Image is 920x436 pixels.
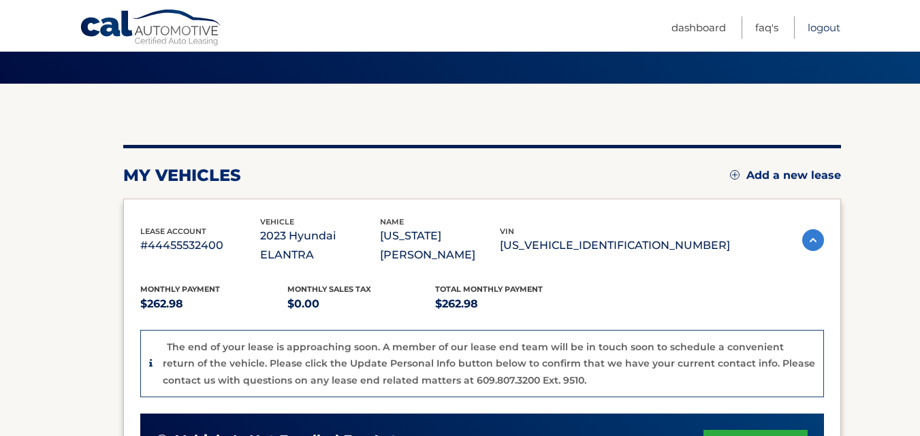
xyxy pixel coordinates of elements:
[140,236,260,255] p: #44455532400
[500,227,514,236] span: vin
[163,341,815,386] p: The end of your lease is approaching soon. A member of our lease end team will be in touch soon t...
[260,217,294,227] span: vehicle
[80,9,223,48] a: Cal Automotive
[287,295,435,314] p: $0.00
[500,236,730,255] p: [US_VEHICLE_IDENTIFICATION_NUMBER]
[140,227,206,236] span: lease account
[380,217,404,227] span: name
[435,295,583,314] p: $262.98
[140,295,288,314] p: $262.98
[755,16,778,39] a: FAQ's
[123,165,241,186] h2: my vehicles
[730,170,740,180] img: add.svg
[435,284,543,294] span: Total Monthly Payment
[380,227,500,265] p: [US_STATE][PERSON_NAME]
[140,284,220,294] span: Monthly Payment
[260,227,380,265] p: 2023 Hyundai ELANTRA
[287,284,371,294] span: Monthly sales Tax
[808,16,840,39] a: Logout
[802,229,824,251] img: accordion-active.svg
[730,169,841,182] a: Add a new lease
[671,16,726,39] a: Dashboard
